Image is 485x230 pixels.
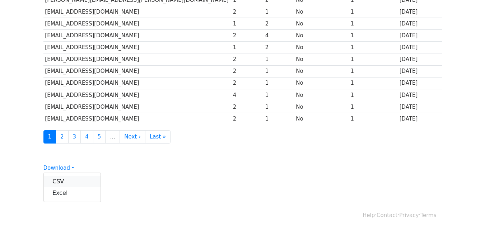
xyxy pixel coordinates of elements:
td: [EMAIL_ADDRESS][DOMAIN_NAME] [43,30,231,42]
td: [DATE] [398,6,442,18]
td: 1 [264,53,294,65]
td: 1 [264,101,294,113]
a: 4 [80,130,93,144]
td: [EMAIL_ADDRESS][DOMAIN_NAME] [43,6,231,18]
a: Excel [44,187,101,199]
td: 1 [349,30,398,42]
td: [EMAIL_ADDRESS][DOMAIN_NAME] [43,53,231,65]
td: [DATE] [398,42,442,53]
td: No [294,6,349,18]
a: 1 [43,130,56,144]
td: [DATE] [398,77,442,89]
a: Privacy [399,212,419,219]
td: No [294,113,349,125]
td: 2 [231,113,264,125]
a: 3 [68,130,81,144]
td: 1 [349,18,398,30]
td: 1 [264,77,294,89]
td: 2 [231,6,264,18]
td: 1 [349,6,398,18]
td: No [294,18,349,30]
td: 1 [231,18,264,30]
td: 1 [264,6,294,18]
td: 2 [264,42,294,53]
td: No [294,30,349,42]
td: 2 [231,65,264,77]
a: 2 [56,130,69,144]
td: [DATE] [398,89,442,101]
td: No [294,101,349,113]
td: 1 [349,89,398,101]
td: 2 [231,101,264,113]
td: 1 [349,65,398,77]
td: [DATE] [398,30,442,42]
a: Next › [120,130,145,144]
td: No [294,42,349,53]
td: 1 [349,101,398,113]
a: Download [43,165,74,171]
td: 1 [231,42,264,53]
td: 1 [349,53,398,65]
td: No [294,65,349,77]
iframe: Chat Widget [449,196,485,230]
td: [DATE] [398,113,442,125]
td: 1 [264,89,294,101]
td: [EMAIL_ADDRESS][DOMAIN_NAME] [43,113,231,125]
td: 1 [264,65,294,77]
td: [EMAIL_ADDRESS][DOMAIN_NAME] [43,89,231,101]
td: [EMAIL_ADDRESS][DOMAIN_NAME] [43,42,231,53]
td: No [294,89,349,101]
td: 1 [264,113,294,125]
td: 2 [231,30,264,42]
a: CSV [44,176,101,187]
td: No [294,77,349,89]
td: 2 [231,77,264,89]
td: 4 [231,89,264,101]
a: Last » [145,130,171,144]
a: Help [363,212,375,219]
td: [DATE] [398,65,442,77]
a: Terms [420,212,436,219]
td: 1 [349,77,398,89]
td: [EMAIL_ADDRESS][DOMAIN_NAME] [43,77,231,89]
td: [DATE] [398,18,442,30]
td: 1 [349,113,398,125]
td: 1 [349,42,398,53]
td: [DATE] [398,53,442,65]
td: [EMAIL_ADDRESS][DOMAIN_NAME] [43,65,231,77]
td: No [294,53,349,65]
td: 2 [264,18,294,30]
td: [EMAIL_ADDRESS][DOMAIN_NAME] [43,18,231,30]
a: 5 [93,130,106,144]
td: 4 [264,30,294,42]
td: [DATE] [398,101,442,113]
a: Contact [377,212,397,219]
td: 2 [231,53,264,65]
td: [EMAIL_ADDRESS][DOMAIN_NAME] [43,101,231,113]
